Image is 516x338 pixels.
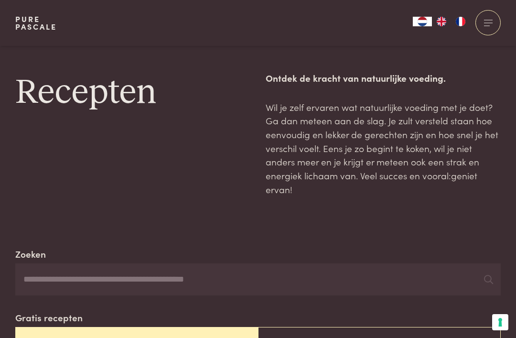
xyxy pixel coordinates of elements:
[451,17,470,26] a: FR
[15,311,83,325] label: Gratis recepten
[492,314,508,330] button: Uw voorkeuren voor toestemming voor trackingtechnologieën
[266,71,446,84] strong: Ontdek de kracht van natuurlijke voeding.
[15,71,250,114] h1: Recepten
[15,247,46,261] label: Zoeken
[15,15,57,31] a: PurePascale
[432,17,451,26] a: EN
[413,17,432,26] div: Language
[413,17,432,26] a: NL
[266,100,501,196] p: Wil je zelf ervaren wat natuurlijke voeding met je doet? Ga dan meteen aan de slag. Je zult verst...
[413,17,470,26] aside: Language selected: Nederlands
[432,17,470,26] ul: Language list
